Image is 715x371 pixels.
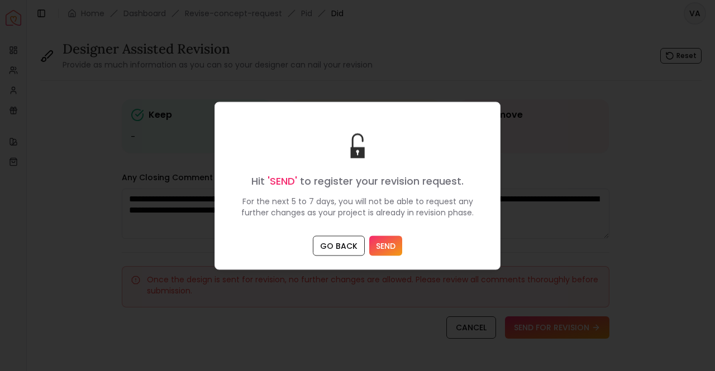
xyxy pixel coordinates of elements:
[268,174,297,187] span: 'SEND'
[228,173,487,189] div: Hit to register your revision request.
[330,124,385,166] div: animation
[313,235,365,256] button: GO BACK
[228,195,487,218] p: For the next 5 to 7 days, you will not be able to request any further changes as your project is ...
[369,235,402,256] button: SEND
